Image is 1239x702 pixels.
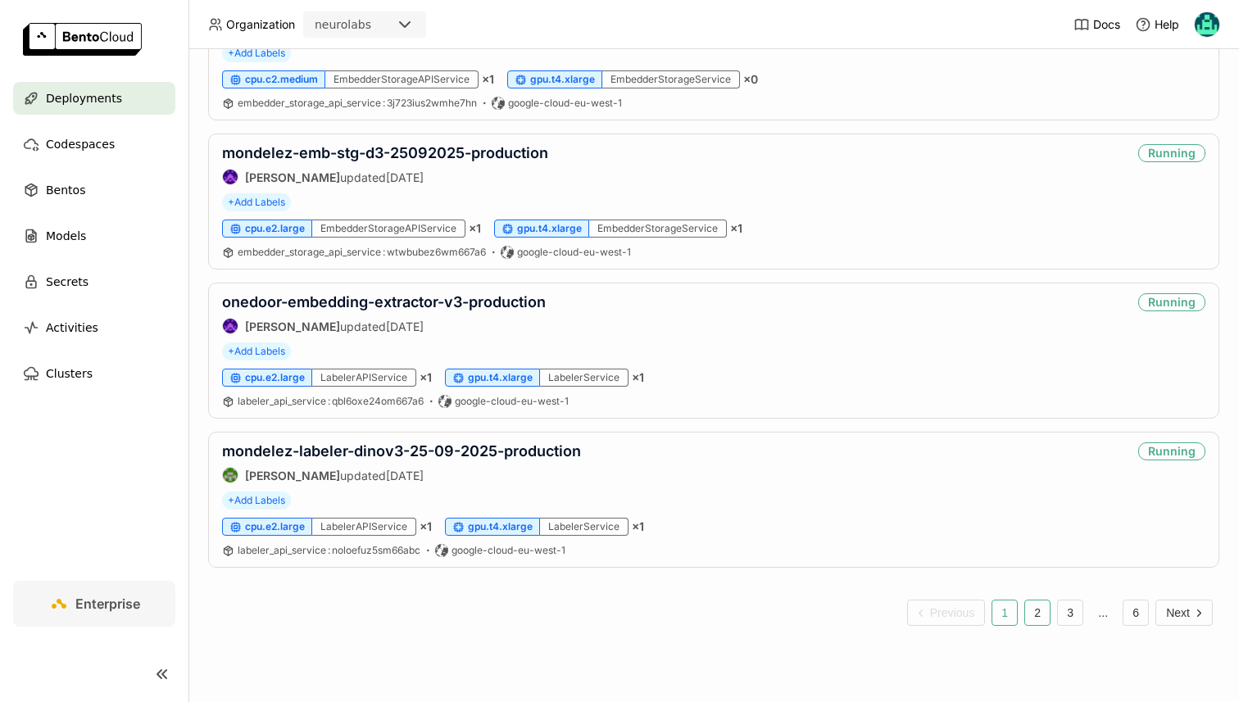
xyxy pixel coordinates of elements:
a: Bentos [13,174,175,206]
button: Previous [907,600,985,626]
button: Next [1155,600,1213,626]
span: cpu.c2.medium [245,73,318,86]
a: Docs [1073,16,1120,33]
span: gpu.t4.xlarge [468,371,533,384]
span: +Add Labels [222,193,291,211]
span: embedder_storage_api_service 3j723ius2wmhe7hn [238,97,477,109]
span: × 1 [469,221,481,236]
div: EmbedderStorageService [589,220,727,238]
span: [DATE] [386,170,424,184]
span: Deployments [46,88,122,108]
span: × 1 [482,72,494,87]
span: google-cloud-eu-west-1 [517,246,631,259]
span: : [383,246,385,258]
span: cpu.e2.large [245,222,305,235]
span: Previous [930,606,974,619]
span: cpu.e2.large [245,520,305,533]
div: LabelerAPIService [312,369,416,387]
button: 2 [1024,600,1051,626]
div: updated [222,318,546,334]
img: Toby Thomas [223,468,238,482]
a: mondelez-emb-stg-d3-25092025-production [222,144,548,161]
span: × 1 [632,519,644,534]
img: logo [23,23,142,56]
div: updated [222,169,548,185]
input: Selected neurolabs. [373,17,374,34]
div: EmbedderStorageService [602,70,740,88]
span: gpu.t4.xlarge [517,222,582,235]
span: gpu.t4.xlarge [468,520,533,533]
span: Docs [1093,17,1120,32]
span: google-cloud-eu-west-1 [508,97,622,110]
a: onedoor-embedding-extractor-v3-production [222,293,546,310]
div: neurolabs [315,16,371,33]
a: labeler_api_service:qbl6oxe24om667a6 [238,395,424,408]
span: Organization [226,17,295,32]
span: Enterprise [75,596,140,612]
div: LabelerService [540,369,629,387]
span: +Add Labels [222,491,291,510]
span: labeler_api_service qbl6oxe24om667a6 [238,395,424,407]
strong: [PERSON_NAME] [245,319,340,333]
div: Running [1138,293,1205,311]
strong: [PERSON_NAME] [245,170,340,184]
div: LabelerService [540,518,629,536]
span: Activities [46,318,98,337]
div: EmbedderStorageAPIService [312,220,465,238]
span: Next [1166,606,1190,619]
a: embedder_storage_api_service:wtwbubez6wm667a6 [238,246,486,259]
a: labeler_api_service:noloefuz5sm66abc [238,544,420,557]
span: [DATE] [386,319,424,333]
span: × 1 [730,221,742,236]
a: embedder_storage_api_service:3j723ius2wmhe7hn [238,97,477,110]
span: Secrets [46,272,88,292]
span: : [383,97,385,109]
a: Activities [13,311,175,344]
span: Models [46,226,86,246]
span: Bentos [46,180,85,200]
span: × 1 [420,370,432,385]
span: google-cloud-eu-west-1 [452,544,565,557]
div: Running [1138,442,1205,460]
span: +Add Labels [222,342,291,360]
div: LabelerAPIService [312,518,416,536]
span: Codespaces [46,134,115,154]
span: Help [1155,17,1179,32]
img: Calin Cojocaru [1195,12,1219,37]
span: : [328,544,330,556]
button: 3 [1057,600,1083,626]
button: ... [1090,600,1116,626]
button: 1 [992,600,1018,626]
a: Codespaces [13,128,175,161]
a: Deployments [13,82,175,115]
a: Enterprise [13,581,175,627]
span: cpu.e2.large [245,371,305,384]
strong: [PERSON_NAME] [245,469,340,482]
span: embedder_storage_api_service wtwbubez6wm667a6 [238,246,486,258]
div: Help [1135,16,1179,33]
div: EmbedderStorageAPIService [325,70,479,88]
a: Clusters [13,357,175,390]
span: × 1 [420,519,432,534]
span: : [328,395,330,407]
img: Sauyon Lee [223,170,238,184]
span: gpu.t4.xlarge [530,73,595,86]
span: × 0 [743,72,758,87]
span: × 1 [632,370,644,385]
img: Sauyon Lee [223,319,238,333]
span: labeler_api_service noloefuz5sm66abc [238,544,420,556]
button: 6 [1123,600,1149,626]
div: updated [222,467,581,483]
a: Models [13,220,175,252]
a: mondelez-labeler-dinov3-25-09-2025-production [222,442,581,460]
span: google-cloud-eu-west-1 [455,395,569,408]
span: [DATE] [386,469,424,482]
div: Running [1138,144,1205,162]
span: +Add Labels [222,44,291,62]
span: Clusters [46,364,93,383]
a: Secrets [13,265,175,298]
